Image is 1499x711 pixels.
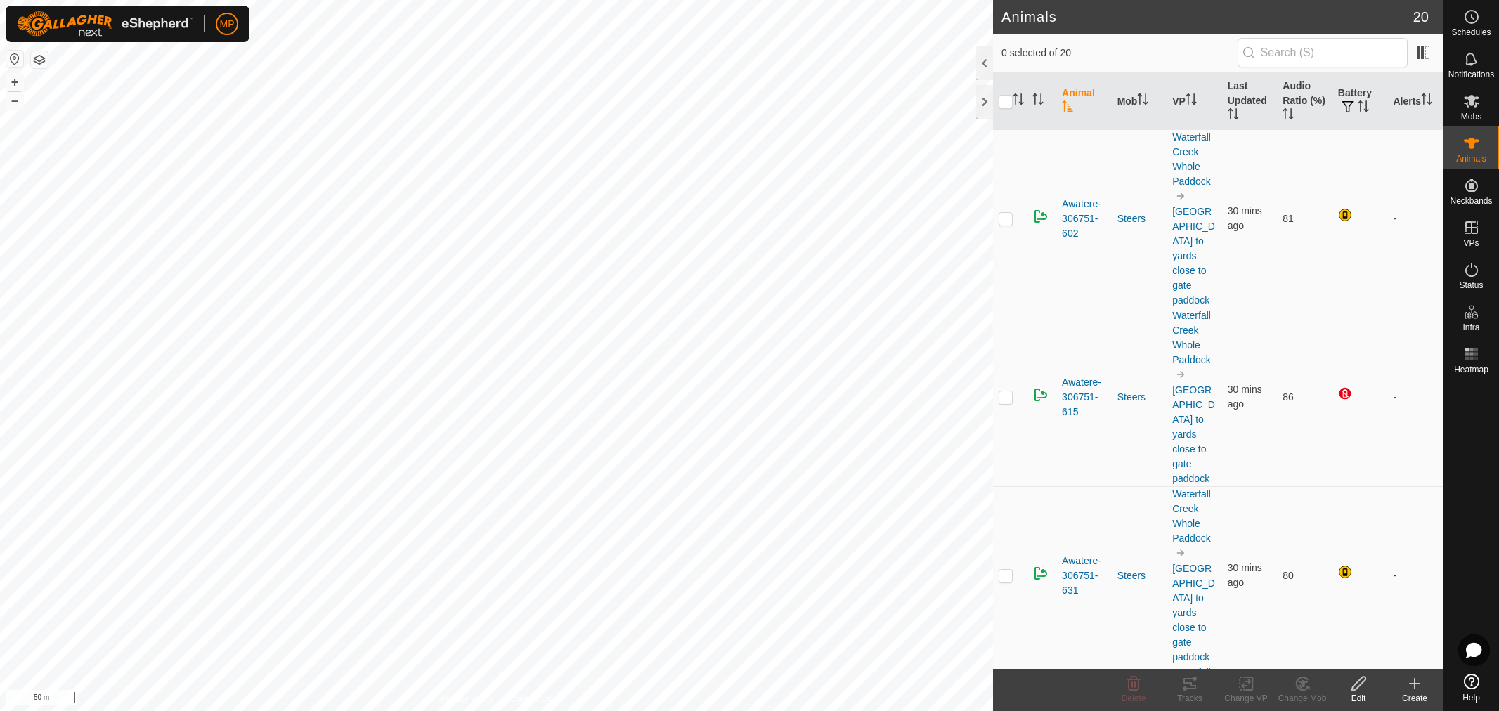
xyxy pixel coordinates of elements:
[1122,693,1146,703] span: Delete
[1175,547,1186,559] img: to
[1062,554,1106,598] span: Awatere-306751-631
[1032,96,1044,107] p-sorticon: Activate to sort
[1277,73,1332,130] th: Audio Ratio (%)
[1274,692,1330,705] div: Change Mob
[1462,323,1479,332] span: Infra
[1175,190,1186,202] img: to
[1451,28,1491,37] span: Schedules
[1228,205,1262,231] span: 22 Aug 2025, 8:03 pm
[1056,73,1112,130] th: Animal
[1032,565,1049,582] img: returning on
[1117,568,1162,583] div: Steers
[1172,563,1215,663] a: [GEOGRAPHIC_DATA] to yards close to gate paddock
[1172,488,1211,544] a: Waterfall Creek Whole Paddock
[1456,155,1486,163] span: Animals
[1238,38,1408,67] input: Search (S)
[1013,96,1024,107] p-sorticon: Activate to sort
[1387,486,1443,665] td: -
[6,51,23,67] button: Reset Map
[1062,103,1073,114] p-sorticon: Activate to sort
[1218,692,1274,705] div: Change VP
[1413,6,1429,27] span: 20
[1454,365,1488,374] span: Heatmap
[17,11,193,37] img: Gallagher Logo
[1172,384,1215,484] a: [GEOGRAPHIC_DATA] to yards close to gate paddock
[1332,73,1388,130] th: Battery
[1228,110,1239,122] p-sorticon: Activate to sort
[1228,384,1262,410] span: 22 Aug 2025, 8:03 pm
[1330,692,1387,705] div: Edit
[1172,310,1211,365] a: Waterfall Creek Whole Paddock
[1222,73,1278,130] th: Last Updated
[31,51,48,68] button: Map Layers
[1228,562,1262,588] span: 22 Aug 2025, 8:03 pm
[1450,197,1492,205] span: Neckbands
[1062,375,1106,419] span: Awatere-306751-615
[1117,211,1162,226] div: Steers
[1387,129,1443,308] td: -
[1283,213,1294,224] span: 81
[1032,208,1049,225] img: returning on
[1387,308,1443,486] td: -
[1001,46,1238,60] span: 0 selected of 20
[1175,369,1186,380] img: to
[441,693,494,705] a: Privacy Policy
[1001,8,1413,25] h2: Animals
[1062,197,1106,241] span: Awatere-306751-602
[1112,73,1167,130] th: Mob
[6,74,23,91] button: +
[1462,693,1480,702] span: Help
[1283,570,1294,581] span: 80
[1117,390,1162,405] div: Steers
[220,17,235,32] span: MP
[1137,96,1148,107] p-sorticon: Activate to sort
[1387,692,1443,705] div: Create
[1032,386,1049,403] img: returning on
[1463,239,1479,247] span: VPs
[6,92,23,109] button: –
[1172,206,1215,306] a: [GEOGRAPHIC_DATA] to yards close to gate paddock
[1459,281,1483,289] span: Status
[1162,692,1218,705] div: Tracks
[1448,70,1494,79] span: Notifications
[1167,73,1222,130] th: VP
[1172,131,1211,187] a: Waterfall Creek Whole Paddock
[1283,110,1294,122] p-sorticon: Activate to sort
[510,693,552,705] a: Contact Us
[1186,96,1197,107] p-sorticon: Activate to sort
[1421,96,1432,107] p-sorticon: Activate to sort
[1358,103,1369,114] p-sorticon: Activate to sort
[1461,112,1481,121] span: Mobs
[1443,668,1499,707] a: Help
[1387,73,1443,130] th: Alerts
[1283,391,1294,403] span: 86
